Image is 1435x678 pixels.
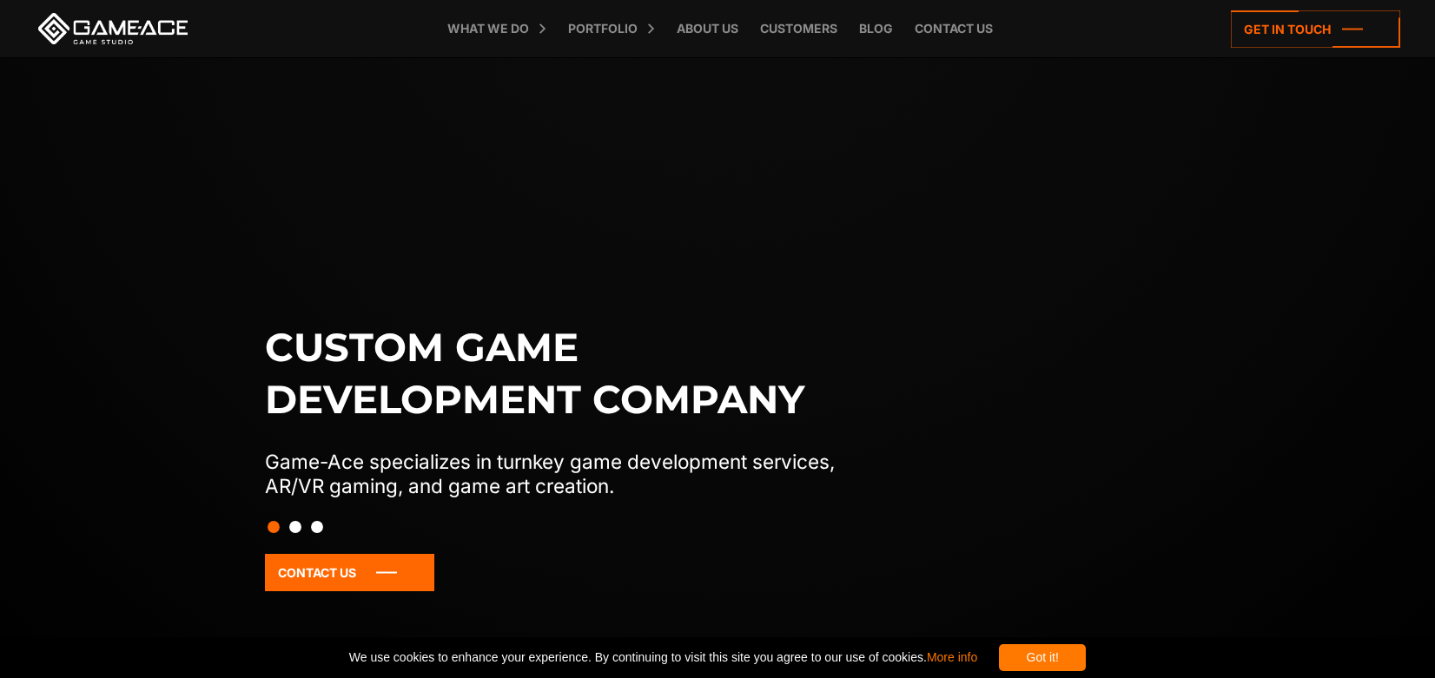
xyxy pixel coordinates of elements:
button: Slide 1 [268,512,280,542]
p: Game-Ace specializes in turnkey game development services, AR/VR gaming, and game art creation. [265,450,871,498]
div: Got it! [999,644,1086,671]
a: Get in touch [1231,10,1400,48]
a: Contact Us [265,554,434,591]
button: Slide 3 [311,512,323,542]
a: More info [927,650,977,664]
h1: Custom game development company [265,321,871,425]
button: Slide 2 [289,512,301,542]
span: We use cookies to enhance your experience. By continuing to visit this site you agree to our use ... [349,644,977,671]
